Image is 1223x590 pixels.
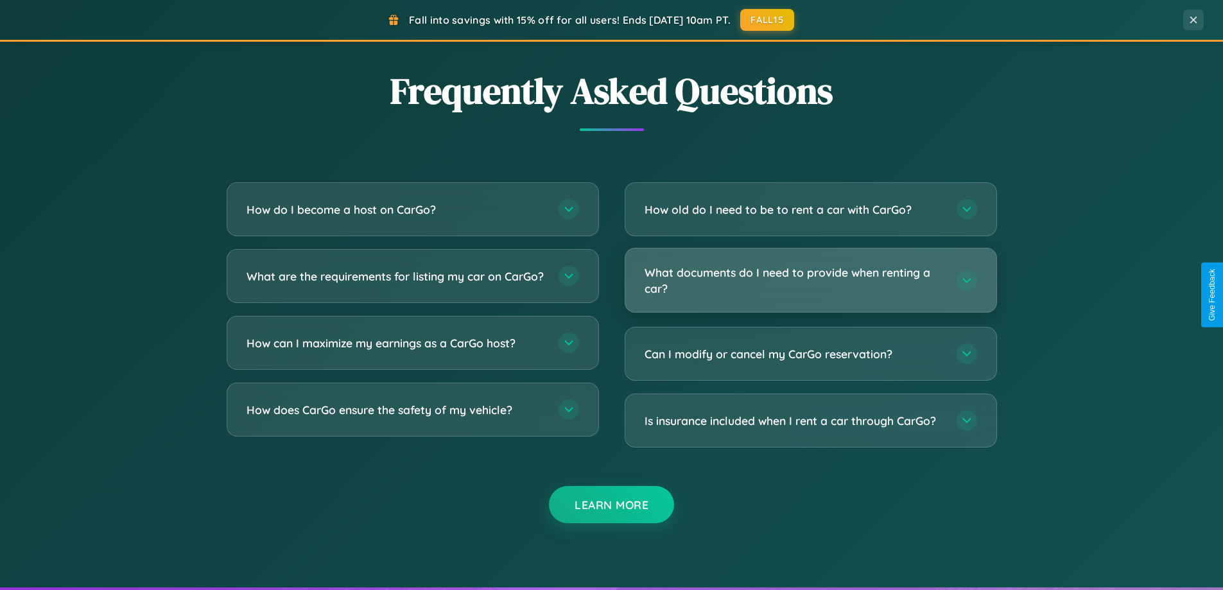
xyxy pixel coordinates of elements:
span: Fall into savings with 15% off for all users! Ends [DATE] 10am PT. [409,13,731,26]
h3: Can I modify or cancel my CarGo reservation? [645,346,944,362]
div: Give Feedback [1208,269,1217,321]
h3: How old do I need to be to rent a car with CarGo? [645,202,944,218]
h3: How can I maximize my earnings as a CarGo host? [247,335,546,351]
h2: Frequently Asked Questions [227,66,997,116]
h3: Is insurance included when I rent a car through CarGo? [645,413,944,429]
h3: What are the requirements for listing my car on CarGo? [247,268,546,284]
h3: How does CarGo ensure the safety of my vehicle? [247,402,546,418]
button: FALL15 [740,9,794,31]
h3: How do I become a host on CarGo? [247,202,546,218]
button: Learn More [549,486,674,523]
h3: What documents do I need to provide when renting a car? [645,265,944,296]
